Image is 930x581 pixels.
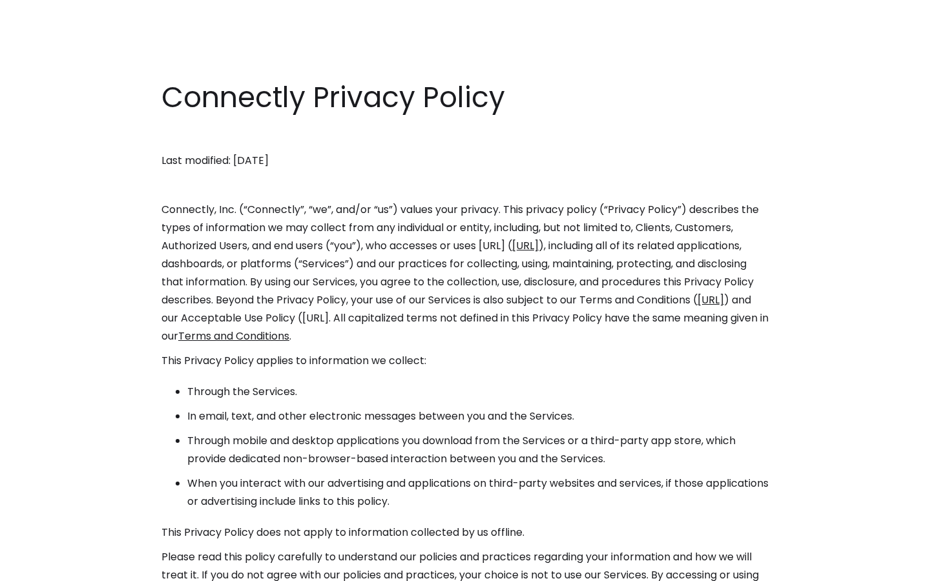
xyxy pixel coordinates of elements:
[187,474,769,511] li: When you interact with our advertising and applications on third-party websites and services, if ...
[512,238,539,253] a: [URL]
[187,407,769,425] li: In email, text, and other electronic messages between you and the Services.
[13,557,77,576] aside: Language selected: English
[161,352,769,370] p: This Privacy Policy applies to information we collect:
[161,77,769,117] h1: Connectly Privacy Policy
[178,329,289,343] a: Terms and Conditions
[697,292,724,307] a: [URL]
[161,127,769,145] p: ‍
[187,383,769,401] li: Through the Services.
[161,201,769,345] p: Connectly, Inc. (“Connectly”, “we”, and/or “us”) values your privacy. This privacy policy (“Priva...
[161,524,769,542] p: This Privacy Policy does not apply to information collected by us offline.
[161,176,769,194] p: ‍
[26,558,77,576] ul: Language list
[161,152,769,170] p: Last modified: [DATE]
[187,432,769,468] li: Through mobile and desktop applications you download from the Services or a third-party app store...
